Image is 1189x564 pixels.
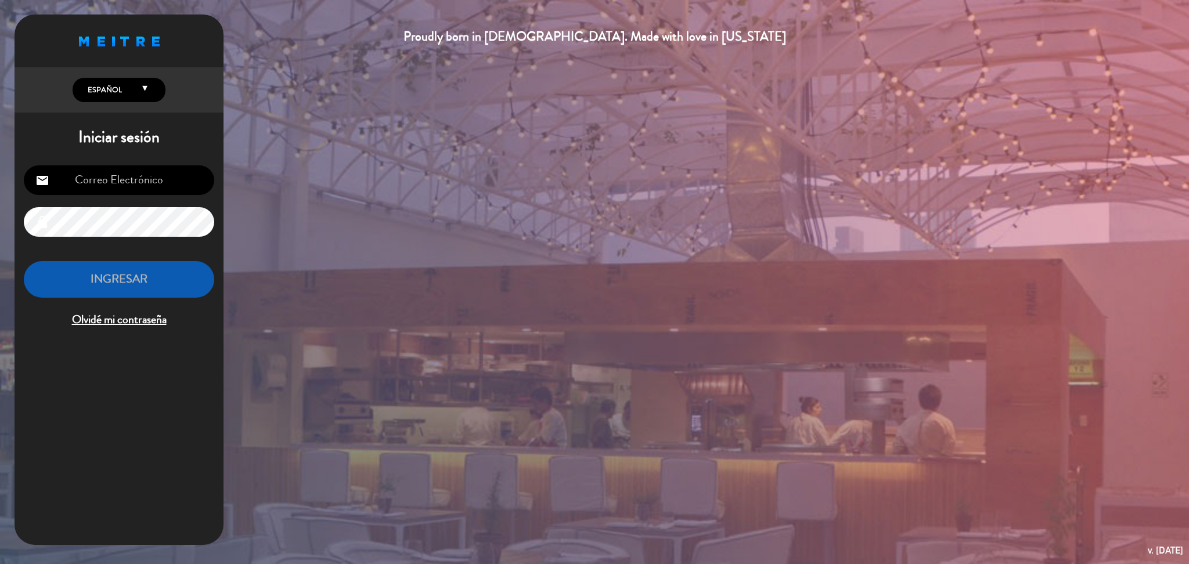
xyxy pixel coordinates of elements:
i: lock [35,215,49,229]
span: Olvidé mi contraseña [24,310,214,330]
span: Español [85,84,122,96]
button: INGRESAR [24,261,214,298]
i: email [35,173,49,187]
div: v. [DATE] [1148,543,1183,558]
h1: Iniciar sesión [15,128,224,147]
input: Correo Electrónico [24,165,214,195]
